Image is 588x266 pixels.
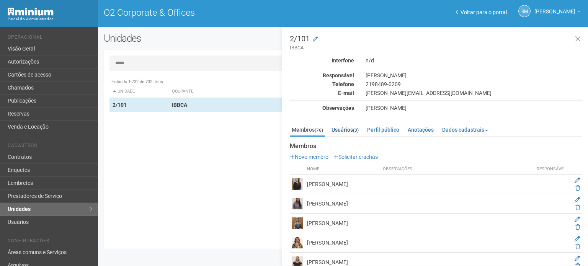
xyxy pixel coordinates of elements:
[292,178,303,190] img: user.png
[575,204,580,211] a: Excluir membro
[8,8,54,16] img: Minium
[290,35,582,51] h3: 2/101
[305,214,381,233] td: [PERSON_NAME]
[353,127,359,133] small: (3)
[360,57,588,64] div: n/d
[575,216,580,222] a: Editar membro
[292,237,303,248] img: user.png
[575,255,580,261] a: Editar membro
[575,236,580,242] a: Editar membro
[381,164,532,175] th: Observações
[534,10,580,16] a: [PERSON_NAME]
[8,16,92,23] div: Painel do Administrador
[109,85,169,98] th: Unidade: activate to sort column descending
[284,90,360,96] div: E-mail
[305,194,381,214] td: [PERSON_NAME]
[360,90,588,96] div: [PERSON_NAME][EMAIL_ADDRESS][DOMAIN_NAME]
[290,44,582,51] small: IBBCA
[575,177,580,183] a: Editar membro
[290,124,325,137] a: Membros(76)
[532,164,570,175] th: Responsável
[360,72,588,79] div: [PERSON_NAME]
[284,81,360,88] div: Telefone
[284,72,360,79] div: Responsável
[305,233,381,253] td: [PERSON_NAME]
[575,243,580,250] a: Excluir membro
[290,143,582,150] strong: Membros
[104,8,337,18] h1: O2 Corporate & Offices
[360,104,588,111] div: [PERSON_NAME]
[8,34,92,42] li: Operacional
[113,102,127,108] strong: 2/101
[313,36,318,43] a: Modificar a unidade
[290,154,328,160] a: Novo membro
[406,124,436,135] a: Anotações
[575,185,580,191] a: Excluir membro
[8,143,92,151] li: Cadastros
[315,127,323,133] small: (76)
[518,5,531,17] a: RM
[330,124,361,135] a: Usuários(3)
[284,57,360,64] div: Interfone
[575,224,580,230] a: Excluir membro
[169,85,376,98] th: Ocupante: activate to sort column ascending
[109,78,577,85] div: Exibindo 1-732 de 732 itens
[365,124,401,135] a: Perfil público
[284,104,360,111] div: Observações
[8,238,92,246] li: Configurações
[305,164,381,175] th: Nome
[172,102,187,108] strong: IBBCA
[456,9,507,15] a: Voltar para o portal
[440,124,490,135] a: Dados cadastrais
[534,1,575,15] span: Rogério Machado
[292,198,303,209] img: user.png
[104,33,296,44] h2: Unidades
[575,197,580,203] a: Editar membro
[333,154,378,160] a: Solicitar crachás
[360,81,588,88] div: 2198489-0209
[305,175,381,194] td: [PERSON_NAME]
[292,217,303,229] img: user.png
